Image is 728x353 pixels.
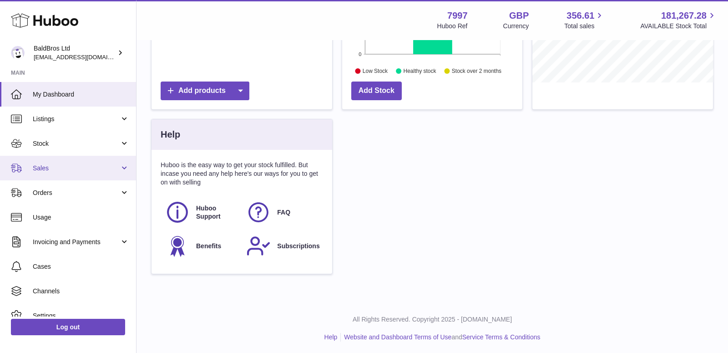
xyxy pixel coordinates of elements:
div: Currency [503,22,529,31]
a: FAQ [246,200,318,225]
a: 356.61 Total sales [564,10,605,31]
span: Orders [33,189,120,197]
p: Huboo is the easy way to get your stock fulfilled. But incase you need any help here's our ways f... [161,161,323,187]
a: Website and Dashboard Terms of Use [344,333,451,341]
span: 356.61 [566,10,594,22]
div: Huboo Ref [437,22,468,31]
a: Add products [161,82,249,100]
span: [EMAIL_ADDRESS][DOMAIN_NAME] [34,53,134,61]
span: Invoicing and Payments [33,238,120,246]
p: All Rights Reserved. Copyright 2025 - [DOMAIN_NAME] [144,315,721,324]
a: Add Stock [351,82,402,100]
h3: Help [161,128,180,141]
span: Cases [33,262,129,271]
a: Service Terms & Conditions [462,333,541,341]
span: Sales [33,164,120,173]
a: 181,267.28 AVAILABLE Stock Total [640,10,717,31]
span: Benefits [196,242,221,251]
span: 181,267.28 [661,10,707,22]
a: Benefits [165,234,237,258]
span: Channels [33,287,129,296]
span: FAQ [277,208,290,217]
img: baldbrothersblog@gmail.com [11,46,25,60]
a: Help [324,333,338,341]
span: Usage [33,213,129,222]
span: Huboo Support [196,204,236,221]
strong: GBP [509,10,529,22]
span: Stock [33,139,120,148]
div: BaldBros Ltd [34,44,116,61]
span: AVAILABLE Stock Total [640,22,717,31]
strong: 7997 [447,10,468,22]
span: Settings [33,312,129,320]
li: and [341,333,540,342]
text: 0 [359,51,361,57]
span: Total sales [564,22,605,31]
text: Low Stock [363,68,388,74]
text: Stock over 2 months [452,68,501,74]
a: Subscriptions [246,234,318,258]
span: Listings [33,115,120,123]
a: Huboo Support [165,200,237,225]
a: Log out [11,319,125,335]
span: My Dashboard [33,90,129,99]
span: Subscriptions [277,242,319,251]
text: Healthy stock [403,68,436,74]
